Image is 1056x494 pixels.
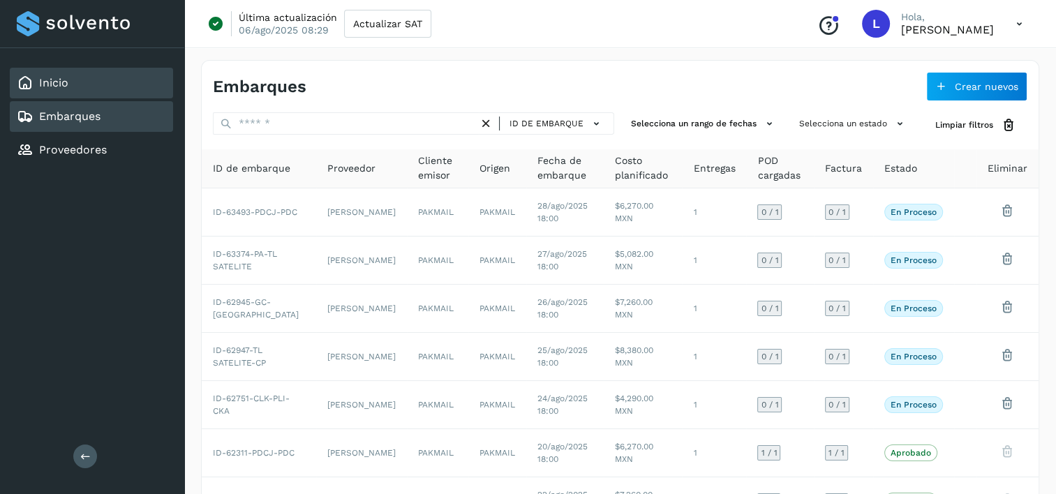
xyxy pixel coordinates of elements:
td: $5,082.00 MXN [604,237,683,285]
span: POD cargadas [757,154,803,183]
td: $7,260.00 MXN [604,285,683,333]
td: PAKMAIL [468,333,526,381]
p: Hola, [901,11,994,23]
td: 1 [682,188,746,237]
span: Factura [825,161,862,176]
span: 0 / 1 [761,401,778,409]
button: Actualizar SAT [344,10,431,38]
p: Aprobado [891,448,931,458]
span: 0 / 1 [761,256,778,264]
td: PAKMAIL [407,285,468,333]
td: [PERSON_NAME] [316,429,407,477]
span: 26/ago/2025 18:00 [537,297,588,320]
td: 1 [682,381,746,429]
span: Fecha de embarque [537,154,593,183]
span: 0 / 1 [828,208,846,216]
span: Proveedor [327,161,375,176]
td: 1 [682,333,746,381]
span: Estado [884,161,917,176]
td: $6,270.00 MXN [604,188,683,237]
td: PAKMAIL [468,429,526,477]
span: 20/ago/2025 18:00 [537,442,588,464]
td: PAKMAIL [468,381,526,429]
td: [PERSON_NAME] [316,333,407,381]
td: [PERSON_NAME] [316,285,407,333]
span: ID-62945-GC-CZ [213,297,299,320]
div: Embarques [10,101,173,132]
td: [PERSON_NAME] [316,188,407,237]
span: ID-63493-PDCJ-PDC [213,207,297,217]
span: Actualizar SAT [353,19,422,29]
a: Inicio [39,76,68,89]
td: $6,270.00 MXN [604,429,683,477]
td: PAKMAIL [407,381,468,429]
span: 0 / 1 [828,256,846,264]
p: En proceso [891,255,937,265]
div: Proveedores [10,135,173,165]
td: 1 [682,285,746,333]
span: 0 / 1 [761,304,778,313]
td: PAKMAIL [468,188,526,237]
span: 27/ago/2025 18:00 [537,249,587,271]
span: 28/ago/2025 18:00 [537,201,588,223]
span: Entregas [693,161,735,176]
a: Proveedores [39,143,107,156]
td: PAKMAIL [407,237,468,285]
p: En proceso [891,352,937,361]
span: ID-63374-PA-TL SATELITE [213,249,277,271]
a: Embarques [39,110,101,123]
p: En proceso [891,400,937,410]
span: Cliente emisor [418,154,457,183]
div: Inicio [10,68,173,98]
span: 0 / 1 [828,401,846,409]
span: 0 / 1 [761,352,778,361]
p: En proceso [891,207,937,217]
td: PAKMAIL [407,429,468,477]
td: PAKMAIL [407,333,468,381]
span: ID-62947-TL SATELITE-CP [213,345,266,368]
span: Crear nuevos [955,82,1018,91]
span: ID-62751-CLK-PLI-CKA [213,394,290,416]
span: Costo planificado [615,154,671,183]
span: 1 / 1 [828,449,845,457]
td: PAKMAIL [468,237,526,285]
span: ID-62311-PDCJ-PDC [213,448,295,458]
span: 0 / 1 [761,208,778,216]
td: PAKMAIL [407,188,468,237]
span: Origen [479,161,510,176]
p: Lucy [901,23,994,36]
td: [PERSON_NAME] [316,237,407,285]
span: ID de embarque [510,117,583,130]
button: Selecciona un rango de fechas [625,112,782,135]
span: ID de embarque [213,161,290,176]
td: $4,290.00 MXN [604,381,683,429]
span: Limpiar filtros [935,119,993,131]
td: $8,380.00 MXN [604,333,683,381]
span: 1 / 1 [761,449,777,457]
p: Última actualización [239,11,337,24]
td: PAKMAIL [468,285,526,333]
p: En proceso [891,304,937,313]
span: 25/ago/2025 18:00 [537,345,588,368]
button: Crear nuevos [926,72,1027,101]
button: ID de embarque [505,114,608,134]
span: 24/ago/2025 18:00 [537,394,588,416]
td: 1 [682,237,746,285]
button: Selecciona un estado [794,112,913,135]
button: Limpiar filtros [924,112,1027,138]
h4: Embarques [213,77,306,97]
td: 1 [682,429,746,477]
p: 06/ago/2025 08:29 [239,24,329,36]
span: 0 / 1 [828,352,846,361]
td: [PERSON_NAME] [316,381,407,429]
span: 0 / 1 [828,304,846,313]
span: Eliminar [988,161,1027,176]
